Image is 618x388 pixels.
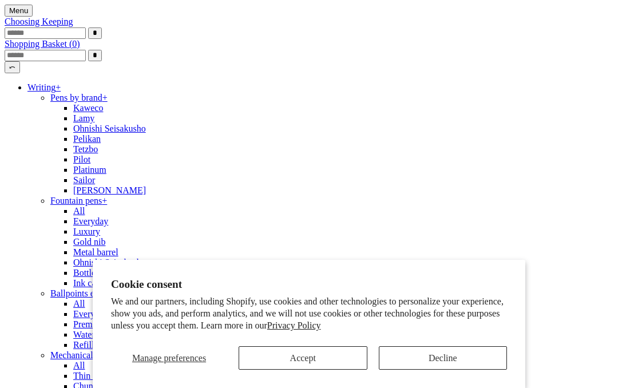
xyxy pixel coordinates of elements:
[73,124,146,133] a: Ohnishi Seisakusho
[50,350,126,360] a: Mechanical pencils+
[73,371,128,381] a: Thin & precise
[27,82,61,92] a: Writing+
[73,278,124,288] a: Ink cartridges
[73,237,105,247] a: Gold nib
[73,258,146,267] a: Ohnishi Seisakusho
[111,296,507,331] p: We and our partners, including Shopify, use cookies and other technologies to personalize your ex...
[73,319,107,329] a: Premium
[5,39,80,49] a: Shopping Basket (0)
[102,196,107,205] span: +
[73,134,101,144] a: Pelikan
[73,268,114,278] a: Bottled ink
[239,346,367,370] button: Accept
[50,93,108,102] a: Pens by brand+
[5,17,73,26] a: Choosing Keeping
[102,93,108,102] span: +
[111,278,507,291] h2: Cookie consent
[73,165,106,175] a: Platinum
[73,227,100,236] a: Luxury
[132,353,206,363] span: Manage preferences
[73,175,95,185] a: Sailor
[111,346,227,370] button: Manage preferences
[5,61,20,73] button: ⤺
[50,288,108,298] a: Ballpoints etc.+
[73,155,90,164] a: Pilot
[73,144,98,154] a: Tetzbo
[73,216,108,226] a: Everyday
[73,299,85,308] a: All
[73,206,85,216] a: All
[73,103,103,113] a: Kaweco
[73,309,159,319] a: Everyday & disposable
[56,82,61,92] span: +
[73,330,155,339] a: Waterbased rollerballs
[73,185,146,195] a: [PERSON_NAME]
[73,113,94,123] a: Lamy
[73,340,98,350] a: Refills
[379,346,508,370] button: Decline
[73,361,85,370] a: All
[5,5,33,17] button: Menu
[73,247,118,257] a: Metal barrel
[267,320,321,330] a: Privacy Policy
[50,196,107,205] a: Fountain pens+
